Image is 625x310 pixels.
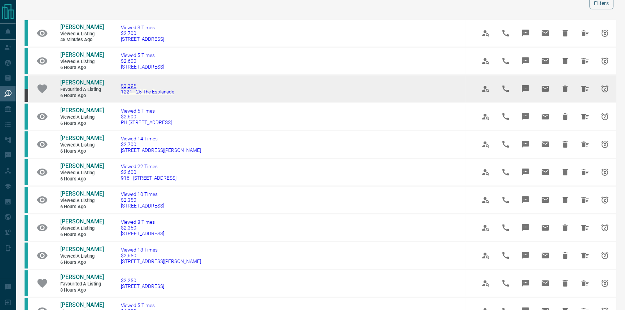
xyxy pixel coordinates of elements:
a: Viewed 5 Times$2,600[STREET_ADDRESS] [121,52,164,70]
span: Viewed a Listing [60,59,104,65]
span: 6 hours ago [60,232,104,238]
span: Viewed 18 Times [121,247,201,253]
span: Hide All from Noah Park [576,52,594,70]
span: Viewed a Listing [60,226,104,232]
span: Viewed a Listing [60,170,104,176]
a: Viewed 8 Times$2,350[STREET_ADDRESS] [121,219,164,236]
span: $2,700 [121,141,201,147]
span: Hide [556,108,574,125]
span: Hide All from Noah Park [576,163,594,181]
span: Viewed a Listing [60,142,104,148]
span: Hide [556,163,574,181]
span: [PERSON_NAME] [60,23,104,30]
span: Message [517,275,534,292]
span: PH [STREET_ADDRESS] [121,119,172,125]
span: [STREET_ADDRESS] [121,36,164,42]
span: Hide All from Noah Park [576,247,594,264]
span: Call [497,191,514,209]
span: Email [537,25,554,42]
span: Viewed 22 Times [121,163,176,169]
span: Message [517,163,534,181]
span: Message [517,136,534,153]
span: Message [517,191,534,209]
span: Hide [556,80,574,97]
span: [PERSON_NAME] [60,51,104,58]
span: Call [497,108,514,125]
span: Favourited a Listing [60,281,104,287]
span: Snooze [596,25,613,42]
span: Hide [556,136,574,153]
span: 6 hours ago [60,259,104,266]
span: Message [517,247,534,264]
div: condos.ca [25,104,28,130]
span: [PERSON_NAME] [60,135,104,141]
a: Viewed 18 Times$2,650[STREET_ADDRESS][PERSON_NAME] [121,247,201,264]
span: View Profile [477,191,494,209]
span: Viewed 5 Times [121,52,164,58]
span: 916 - [STREET_ADDRESS] [121,175,176,181]
span: Call [497,275,514,292]
span: Viewed a Listing [60,114,104,121]
span: Call [497,136,514,153]
div: condos.ca [25,131,28,157]
a: [PERSON_NAME] [60,23,104,31]
span: Snooze [596,163,613,181]
span: [STREET_ADDRESS][PERSON_NAME] [121,258,201,264]
span: Hide All from Emmanuel Adepoyigi [576,275,594,292]
a: [PERSON_NAME] [60,135,104,142]
span: Viewed a Listing [60,31,104,37]
span: [PERSON_NAME] [60,301,104,308]
span: Snooze [596,275,613,292]
span: Call [497,52,514,70]
span: Email [537,191,554,209]
a: [PERSON_NAME] [60,107,104,114]
span: Hide All from Mariam Moner [576,25,594,42]
span: $2,350 [121,197,164,203]
span: $2,600 [121,114,172,119]
span: 6 hours ago [60,121,104,127]
span: Snooze [596,191,613,209]
span: 6 hours ago [60,93,104,99]
a: [PERSON_NAME] [60,51,104,59]
span: Hide [556,247,574,264]
span: $2,600 [121,169,176,175]
span: Hide [556,275,574,292]
a: Viewed 5 Times$2,600PH [STREET_ADDRESS] [121,108,172,125]
span: Snooze [596,136,613,153]
span: Email [537,108,554,125]
span: View Profile [477,80,494,97]
span: [PERSON_NAME] [60,190,104,197]
span: 6 hours ago [60,204,104,210]
span: $2,700 [121,30,164,36]
span: Hide All from Noah Park [576,219,594,236]
div: condos.ca [25,270,28,296]
span: Email [537,136,554,153]
span: Hide [556,191,574,209]
span: View Profile [477,275,494,292]
span: [STREET_ADDRESS] [121,231,164,236]
span: Email [537,163,554,181]
span: View Profile [477,163,494,181]
span: [PERSON_NAME] [60,218,104,225]
span: 45 minutes ago [60,37,104,43]
a: Viewed 3 Times$2,700[STREET_ADDRESS] [121,25,164,42]
span: View Profile [477,136,494,153]
div: condos.ca [25,243,28,268]
span: Snooze [596,52,613,70]
a: [PERSON_NAME] [60,301,104,309]
span: Email [537,80,554,97]
a: [PERSON_NAME] [60,274,104,281]
a: [PERSON_NAME] [60,246,104,253]
div: mrloft.ca [25,89,28,102]
span: Email [537,52,554,70]
span: Hide All from Tiensiri Ponprasit [576,80,594,97]
div: condos.ca [25,48,28,74]
span: View Profile [477,247,494,264]
span: 6 hours ago [60,176,104,182]
span: Snooze [596,80,613,97]
span: Viewed a Listing [60,198,104,204]
span: View Profile [477,219,494,236]
span: Hide All from Noah Park [576,108,594,125]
